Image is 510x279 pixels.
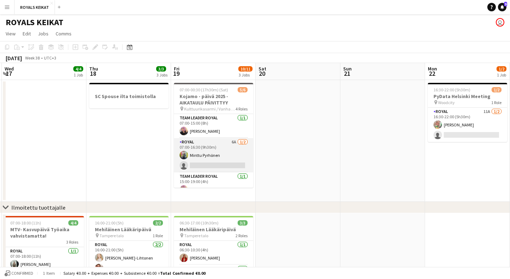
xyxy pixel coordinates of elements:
span: 07:00-00:30 (17h30m) (Sat) [180,87,228,92]
app-user-avatar: Johanna Hytönen [496,18,504,27]
a: Comms [53,29,74,38]
app-job-card: 07:00-00:30 (17h30m) (Sat)5/6Kojamo - päivä 2025 - AIKATAULU PÄIVITTYY Kulttuurikasarmi / Vanha Y... [174,83,253,188]
app-job-card: 16:30-22:00 (5h30m)1/2PyData Helsinki Meeting Woodcity1 RoleRoyal11A1/216:30-22:00 (5h30m)[PERSON... [428,83,507,142]
app-job-card: SC Spouse ilta toimistolla [89,83,169,108]
span: 06:30-17:00 (10h30m) [180,220,219,226]
div: [DATE] [6,55,22,62]
app-card-role: Royal6A1/207:00-16:30 (9h30m)Minttu Pyrhönen [174,138,253,172]
span: Edit [23,30,31,37]
span: Total Confirmed €0.00 [160,271,205,276]
a: View [3,29,18,38]
app-card-role: Royal1/107:00-18:00 (11h)[PERSON_NAME] [5,247,84,271]
app-job-card: 16:00-21:00 (5h)2/2Mehiläinen Lääkäripäivä Tampere talo1 RoleRoyal2/216:00-21:00 (5h)[PERSON_NAME... [89,216,169,275]
h3: Mehiläinen Lääkäripäivä [89,226,169,233]
div: Salary €0.00 + Expenses €0.00 + Subsistence €0.00 = [63,271,205,276]
span: Kulttuurikasarmi / Vanha Ylioppilastalo [184,106,236,112]
a: Jobs [35,29,51,38]
span: 4/4 [68,220,78,226]
span: 10/11 [238,66,253,72]
span: 20 [257,69,266,78]
span: 5/6 [238,87,248,92]
div: UTC+3 [44,55,56,61]
span: Mon [428,66,437,72]
h3: Kojamo - päivä 2025 - AIKATAULU PÄIVITTYY [174,93,253,106]
span: Sun [343,66,352,72]
app-card-role: Royal2/216:00-21:00 (5h)[PERSON_NAME]-Lihtonen[PERSON_NAME] [89,241,169,275]
h1: ROYALS KEIKAT [6,17,63,28]
span: Confirmed [11,271,33,276]
a: 9 [498,3,506,11]
h3: MTV- Kasvupäivä Työaika vahvistamatta! [5,226,84,239]
div: 1 Job [497,72,506,78]
app-card-role: Team Leader Royal1/115:00-19:00 (4h)[PERSON_NAME] [174,172,253,197]
span: Fri [174,66,180,72]
h3: Mehiläinen Lääkäripäivä [174,226,253,233]
span: 2 Roles [236,233,248,238]
span: 18 [88,69,98,78]
button: Confirmed [4,269,34,277]
span: 16:30-22:00 (5h30m) [433,87,470,92]
div: 3 Jobs [239,72,252,78]
span: 19 [173,69,180,78]
span: 3/3 [238,220,248,226]
h3: SC Spouse ilta toimistolla [89,93,169,99]
span: View [6,30,16,37]
span: 1 Role [491,100,501,105]
span: Sat [259,66,266,72]
div: 3 Jobs [157,72,168,78]
span: 1/2 [497,66,506,72]
a: Edit [20,29,34,38]
span: 3 Roles [66,239,78,245]
div: Ilmoitettu tuottajalle [11,204,66,211]
span: Woodcity [438,100,455,105]
button: ROYALS KEIKAT [15,0,55,14]
span: 22 [427,69,437,78]
span: Thu [89,66,98,72]
span: Jobs [38,30,49,37]
span: Tampere talo [184,233,208,238]
span: 4/4 [73,66,83,72]
span: 4 Roles [236,106,248,112]
app-card-role: Royal1/106:30-10:30 (4h)[PERSON_NAME] [174,241,253,265]
span: Comms [56,30,72,37]
app-card-role: Team Leader Royal1/107:00-15:00 (8h)[PERSON_NAME] [174,114,253,138]
span: 1/2 [492,87,501,92]
span: Tampere talo [100,233,124,238]
div: 1 Job [74,72,83,78]
span: 2/2 [153,220,163,226]
app-card-role: Royal11A1/216:30-22:00 (5h30m)[PERSON_NAME] [428,108,507,142]
span: 17 [4,69,14,78]
span: Week 38 [23,55,41,61]
span: 1 item [40,271,57,276]
span: 21 [342,69,352,78]
h3: PyData Helsinki Meeting [428,93,507,99]
span: 1 Role [153,233,163,238]
span: 07:00-18:00 (11h) [10,220,41,226]
span: Wed [5,66,14,72]
span: 16:00-21:00 (5h) [95,220,124,226]
span: 9 [504,2,507,6]
span: 3/3 [156,66,166,72]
